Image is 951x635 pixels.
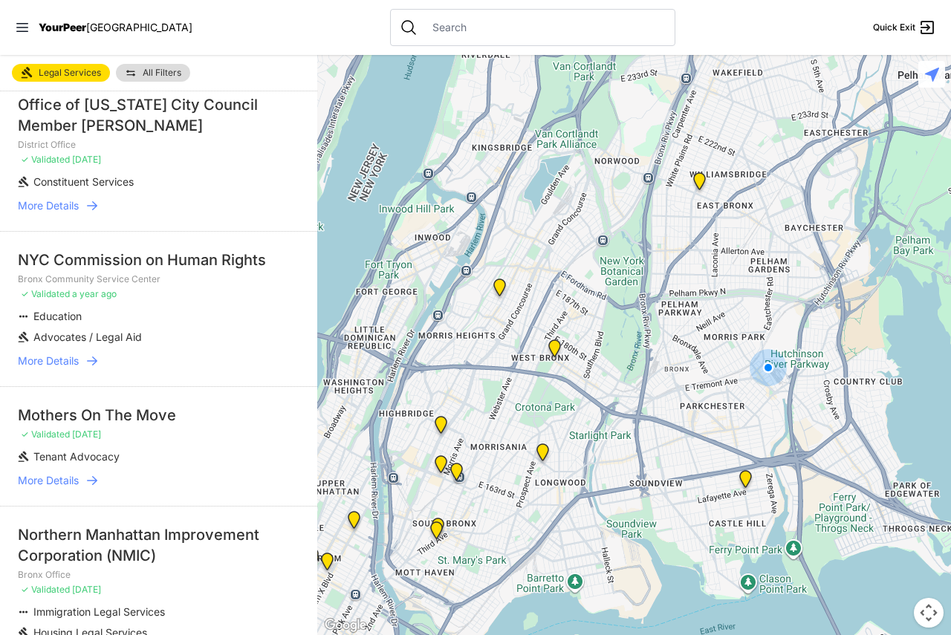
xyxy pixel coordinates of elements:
[72,584,101,595] span: [DATE]
[318,553,337,576] div: Main NYC Office, Harlem
[143,68,181,77] span: All Filters
[914,598,944,628] button: Map camera controls
[736,470,755,494] div: District Office
[18,405,299,426] div: Mothers On The Move
[18,94,299,136] div: Office of [US_STATE] City Council Member [PERSON_NAME]
[873,22,915,33] span: Quick Exit
[21,288,70,299] span: ✓ Validated
[72,429,101,440] span: [DATE]
[18,354,79,368] span: More Details
[18,198,299,213] a: More Details
[490,279,509,302] div: Bronx Office
[33,175,134,188] span: Constituent Services
[18,139,299,151] p: District Office
[18,473,299,488] a: More Details
[18,569,299,581] p: Bronx Office
[116,64,190,82] a: All Filters
[545,339,564,363] div: Bronx Community Service Center
[432,455,450,479] div: Bronx Neighborhood Office
[72,154,101,165] span: [DATE]
[33,330,142,343] span: Advocates / Legal Aid
[18,354,299,368] a: More Details
[427,521,446,545] div: Main Location
[12,64,110,82] a: Legal Services
[18,273,299,285] p: Bronx Community Service Center
[690,172,709,196] div: District Office
[423,20,666,35] input: Search
[39,23,192,32] a: YourPeer[GEOGRAPHIC_DATA]
[39,67,101,79] span: Legal Services
[39,21,86,33] span: YourPeer
[18,524,299,566] div: Northern Manhattan Improvement Corporation (NMIC)
[86,21,192,33] span: [GEOGRAPHIC_DATA]
[33,310,82,322] span: Education
[750,349,787,386] div: You are here!
[72,288,117,299] span: a year ago
[345,511,363,535] div: City Relief, Salvation Army Building
[873,19,936,36] a: Quick Exit
[21,154,70,165] span: ✓ Validated
[321,616,370,635] a: Open this area in Google Maps (opens a new window)
[18,250,299,270] div: NYC Commission on Human Rights
[33,450,120,463] span: Tenant Advocacy
[33,605,165,618] span: Immigration Legal Services
[321,616,370,635] img: Google
[18,198,79,213] span: More Details
[18,473,79,488] span: More Details
[21,584,70,595] span: ✓ Validated
[432,416,450,440] div: Bronx Housing Court
[21,429,70,440] span: ✓ Validated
